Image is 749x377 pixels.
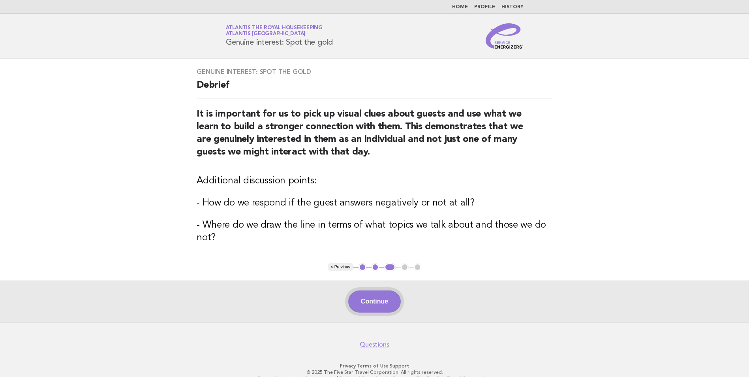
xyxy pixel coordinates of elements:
[474,5,495,9] a: Profile
[340,363,356,369] a: Privacy
[452,5,468,9] a: Home
[133,363,616,369] p: · ·
[501,5,524,9] a: History
[360,341,389,349] a: Questions
[384,263,396,271] button: 3
[359,263,366,271] button: 1
[328,263,353,271] button: < Previous
[226,26,333,46] h1: Genuine interest: Spot the gold
[226,32,306,37] span: Atlantis [GEOGRAPHIC_DATA]
[357,363,389,369] a: Terms of Use
[486,23,524,49] img: Service Energizers
[197,68,552,76] h3: Genuine interest: Spot the gold
[197,79,552,98] h2: Debrief
[197,219,552,244] h3: - Where do we draw the line in terms of what topics we talk about and those we do not?
[197,197,552,209] h3: - How do we respond if the guest answers negatively or not at all?
[226,25,323,36] a: Atlantis the Royal HousekeepingAtlantis [GEOGRAPHIC_DATA]
[348,290,401,313] button: Continue
[390,363,409,369] a: Support
[372,263,379,271] button: 2
[133,369,616,375] p: © 2025 The Five Star Travel Corporation. All rights reserved.
[197,108,552,165] h2: It is important for us to pick up visual clues about guests and use what we learn to build a stro...
[197,175,552,187] h3: Additional discussion points:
